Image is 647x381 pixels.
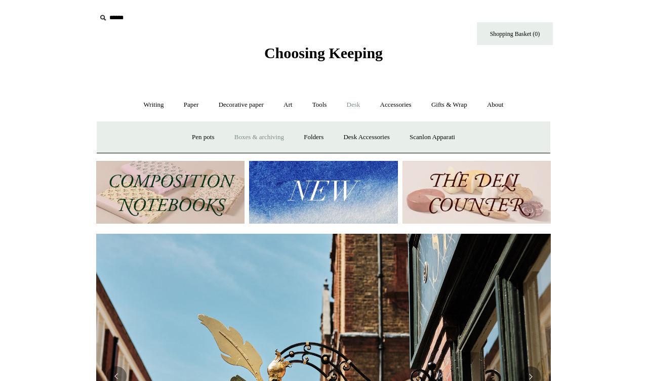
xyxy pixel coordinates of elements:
[334,124,398,151] a: Desk Accessories
[264,45,383,61] span: Choosing Keeping
[225,124,293,151] a: Boxes & archiving
[402,161,551,224] img: The Deli Counter
[274,92,301,118] a: Art
[135,92,173,118] a: Writing
[400,124,464,151] a: Scanlon Apparati
[210,92,273,118] a: Decorative paper
[371,92,421,118] a: Accessories
[477,22,553,45] a: Shopping Basket (0)
[96,161,245,224] img: 202302 Composition ledgers.jpg__PID:69722ee6-fa44-49dd-a067-31375e5d54ec
[264,53,383,60] a: Choosing Keeping
[295,124,333,151] a: Folders
[478,92,513,118] a: About
[249,161,397,224] img: New.jpg__PID:f73bdf93-380a-4a35-bcfe-7823039498e1
[175,92,208,118] a: Paper
[338,92,370,118] a: Desk
[422,92,476,118] a: Gifts & Wrap
[183,124,223,151] a: Pen pots
[303,92,336,118] a: Tools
